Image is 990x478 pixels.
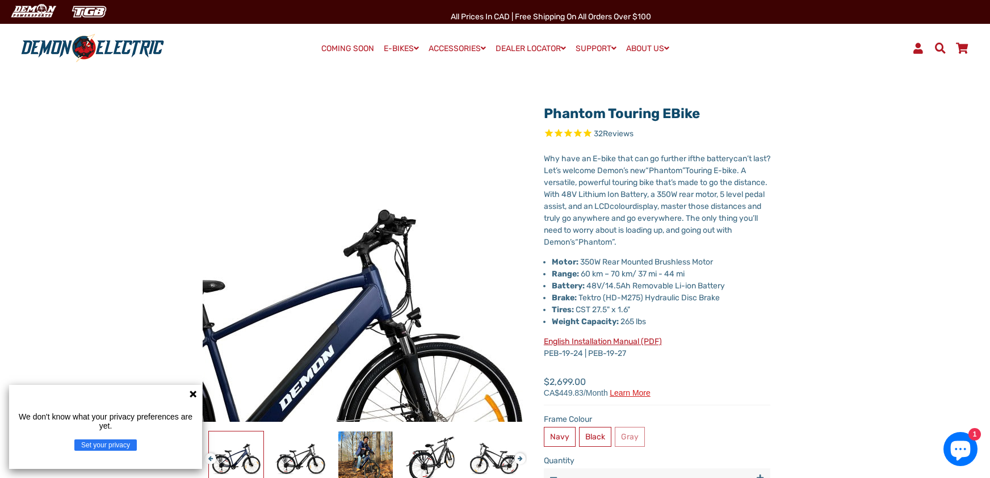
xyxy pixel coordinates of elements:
[552,292,770,304] li: Tektro (HD-M275) Hydraulic Disc Brake
[492,40,570,57] a: DEALER LOCATOR
[514,447,521,460] button: Next
[544,213,758,247] span: ll need to worry about is loading up, and going out with Demon
[552,281,585,291] strong: Battery:
[552,304,770,316] li: CST 27.5" x 1.6"
[594,129,634,139] span: 32 reviews
[682,166,685,175] span: ”
[544,166,556,175] span: Let
[14,412,198,430] p: We don't know what your privacy preferences are yet.
[610,202,632,211] span: colour
[556,166,557,175] span: ’
[645,166,649,175] span: “
[544,166,746,187] span: Touring E-bike. A versatile, powerful touring bike that
[571,237,575,247] span: s
[544,128,770,141] span: Rated 4.8 out of 5 stars 32 reviews
[544,413,770,425] label: Frame Colour
[747,154,749,163] span: ’
[544,455,770,467] label: Quantity
[425,40,490,57] a: ACCESSORIES
[6,2,60,21] img: Demon Electric
[552,317,619,326] strong: Weight Capacity:
[552,256,770,268] li: 350W Rear Mounted Brushless Motor
[555,154,693,163] span: y have an E-bike that can go further if
[940,432,981,469] inbox-online-store-chat: Shopify online store chat
[544,202,761,223] span: display, master those distances and truly go anywhere and go everywhere. The only thing you
[557,166,623,175] span: s welcome Demon
[749,154,766,163] span: t last
[380,40,423,57] a: E-BIKES
[603,129,634,139] span: Reviews
[575,237,578,247] span: “
[649,166,682,175] span: Phantom
[544,337,662,346] a: English Installation Manual (PDF)
[74,439,137,451] button: Set your privacy
[671,178,672,187] span: ’
[451,12,651,22] span: All Prices in CAD | Free shipping on all orders over $100
[578,237,612,247] span: Phantom
[544,427,576,447] label: Navy
[572,40,620,57] a: SUPPORT
[693,154,733,163] span: the battery
[552,269,579,279] strong: Range:
[17,33,168,63] img: Demon Electric logo
[544,336,770,359] p: PEB-19-24 | PEB-19-27
[622,40,673,57] a: ABOUT US
[544,106,700,121] a: Phantom Touring eBike
[552,268,770,280] li: 60 km – 70 km/ 37 mi - 44 mi
[766,154,770,163] span: ?
[753,213,754,223] span: ’
[624,166,645,175] span: s new
[579,427,611,447] label: Black
[615,427,645,447] label: Gray
[552,305,574,315] strong: Tires:
[552,280,770,292] li: 48V/14.5Ah Removable Li-ion Battery
[544,178,767,211] span: s made to go the distance. With 48V Lithium Ion Battery, a 350W rear motor, 5 level pedal assist,...
[66,2,112,21] img: TGB Canada
[544,375,651,397] span: $2,699.00
[570,237,571,247] span: ’
[733,154,747,163] span: can
[552,257,578,267] strong: Motor:
[623,166,624,175] span: ’
[552,316,770,328] li: 265 lbs
[544,154,555,163] span: Wh
[317,41,378,57] a: COMING SOON
[612,237,616,247] span: ”.
[205,447,212,460] button: Previous
[552,293,577,303] strong: Brake:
